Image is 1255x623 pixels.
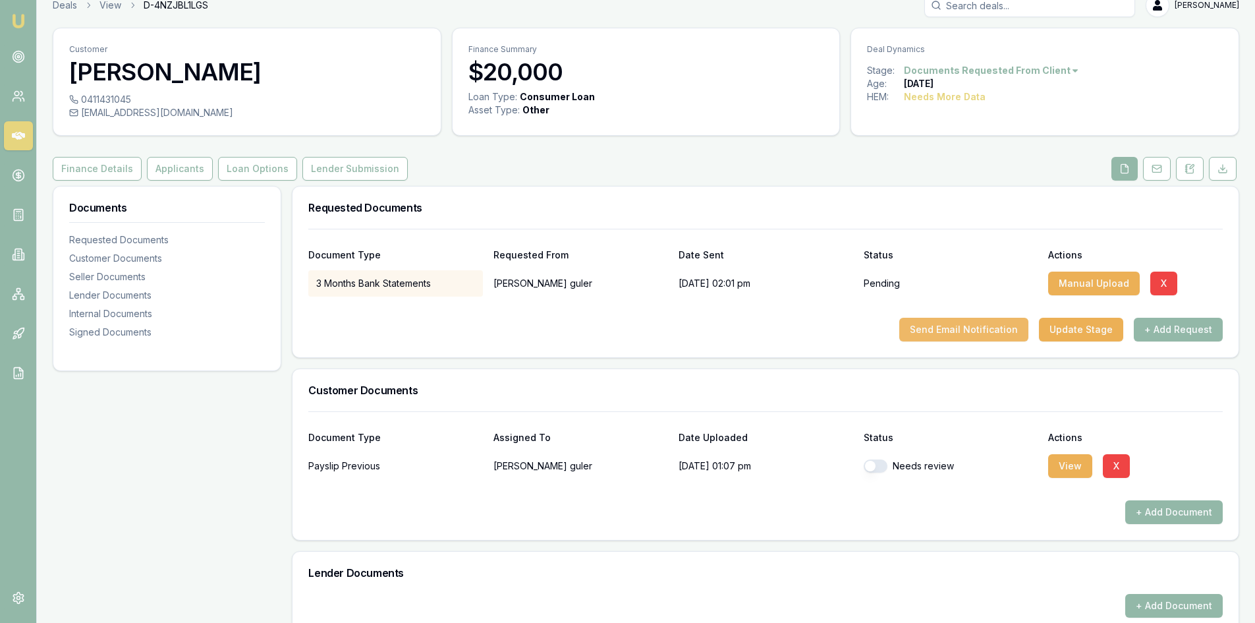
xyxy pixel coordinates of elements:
a: Lender Submission [300,157,410,181]
h3: [PERSON_NAME] [69,59,425,85]
button: + Add Document [1125,500,1223,524]
div: Assigned To [493,433,668,442]
img: emu-icon-u.png [11,13,26,29]
div: Internal Documents [69,307,265,320]
button: Update Stage [1039,318,1123,341]
button: Loan Options [218,157,297,181]
h3: Customer Documents [308,385,1223,396]
div: Seller Documents [69,270,265,283]
p: Pending [864,277,900,290]
div: Document Type [308,251,483,260]
div: 0411431045 [69,93,425,106]
p: [PERSON_NAME] guler [493,453,668,479]
div: Signed Documents [69,326,265,339]
button: Documents Requested From Client [904,64,1080,77]
button: + Add Document [1125,594,1223,618]
div: Other [522,104,549,117]
a: Applicants [144,157,215,181]
div: Status [864,433,1038,442]
div: Stage: [867,64,904,77]
div: Actions [1048,433,1223,442]
button: X [1103,454,1130,478]
div: Age: [867,77,904,90]
div: HEM: [867,90,904,104]
button: Finance Details [53,157,142,181]
h3: Requested Documents [308,202,1223,213]
button: X [1150,272,1177,295]
a: Loan Options [215,157,300,181]
div: [DATE] 02:01 pm [679,270,853,297]
div: Needs More Data [904,90,986,104]
p: [DATE] 01:07 pm [679,453,853,479]
div: 3 Months Bank Statements [308,270,483,297]
button: Manual Upload [1048,272,1140,295]
div: Asset Type : [468,104,520,117]
button: Send Email Notification [899,318,1028,341]
div: Requested From [493,251,668,260]
div: Payslip Previous [308,453,483,479]
div: [EMAIL_ADDRESS][DOMAIN_NAME] [69,106,425,119]
div: [DATE] [904,77,934,90]
a: Finance Details [53,157,144,181]
div: Document Type [308,433,483,442]
div: Requested Documents [69,233,265,247]
div: Status [864,251,1038,260]
button: View [1048,454,1092,478]
button: + Add Request [1134,318,1223,341]
p: Customer [69,44,425,55]
h3: $20,000 [468,59,824,85]
button: Lender Submission [302,157,408,181]
p: [PERSON_NAME] guler [493,270,668,297]
div: Needs review [864,460,1038,473]
div: Loan Type: [468,90,517,104]
h3: Documents [69,202,265,213]
h3: Lender Documents [308,568,1223,578]
button: Applicants [147,157,213,181]
div: Lender Documents [69,289,265,302]
div: Consumer Loan [520,90,595,104]
div: Actions [1048,251,1223,260]
div: Date Sent [679,251,853,260]
p: Finance Summary [468,44,824,55]
div: Date Uploaded [679,433,853,442]
div: Customer Documents [69,252,265,265]
p: Deal Dynamics [867,44,1223,55]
